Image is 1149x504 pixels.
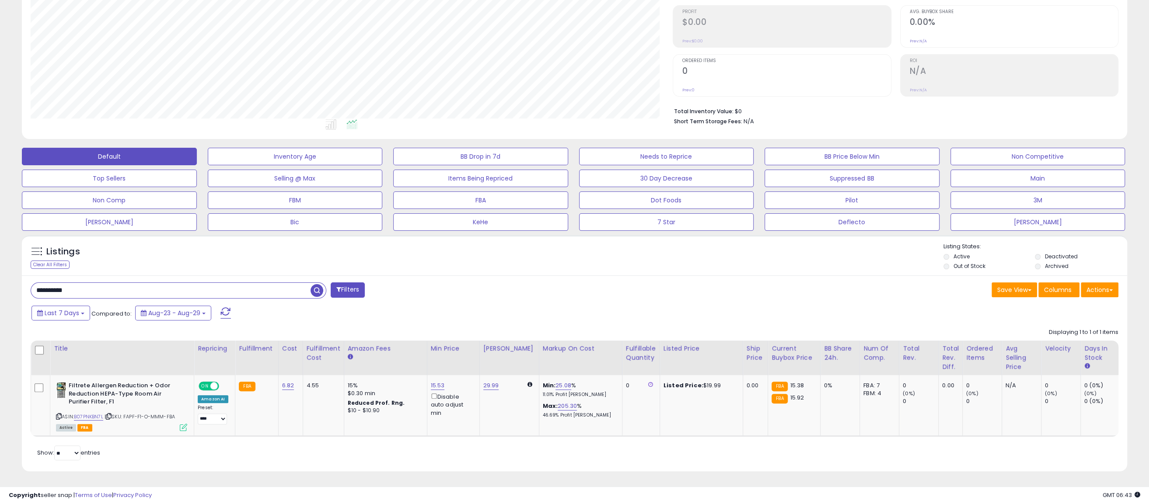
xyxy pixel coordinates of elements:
[22,213,197,231] button: [PERSON_NAME]
[307,382,337,389] div: 4.55
[910,87,927,93] small: Prev: N/A
[77,424,92,431] span: FBA
[282,381,294,390] a: 6.82
[198,344,231,353] div: Repricing
[198,395,228,403] div: Amazon AI
[46,246,80,258] h5: Listings
[772,394,788,403] small: FBA
[682,17,891,29] h2: $0.00
[543,381,556,389] b: Min:
[56,382,187,430] div: ASIN:
[765,213,939,231] button: Deflecto
[1084,390,1097,397] small: (0%)
[393,191,568,209] button: FBA
[543,392,615,398] p: 11.01% Profit [PERSON_NAME]
[674,108,733,115] b: Total Inventory Value:
[539,341,622,375] th: The percentage added to the cost of goods (COGS) that forms the calculator for Min & Max prices.
[950,148,1125,165] button: Non Competitive
[682,10,891,14] span: Profit
[950,191,1125,209] button: 3M
[903,397,938,405] div: 0
[135,306,211,320] button: Aug-23 - Aug-29
[239,344,274,353] div: Fulfillment
[483,344,535,353] div: [PERSON_NAME]
[31,306,90,320] button: Last 7 Days
[1049,328,1118,337] div: Displaying 1 to 1 of 1 items
[37,448,100,457] span: Show: entries
[348,344,423,353] div: Amazon Fees
[910,17,1118,29] h2: 0.00%
[22,191,197,209] button: Non Comp
[348,399,405,407] b: Reduced Prof. Rng.
[1006,344,1037,372] div: Avg Selling Price
[910,38,927,44] small: Prev: N/A
[824,344,856,362] div: BB Share 24h.
[348,353,353,361] small: Amazon Fees.
[664,381,703,389] b: Listed Price:
[31,261,70,269] div: Clear All Filters
[1084,362,1090,370] small: Days In Stock.
[239,382,255,391] small: FBA
[1045,390,1057,397] small: (0%)
[198,405,228,424] div: Preset:
[555,381,571,390] a: 25.08
[1084,344,1116,362] div: Days In Stock
[54,344,190,353] div: Title
[543,412,615,418] p: 46.69% Profit [PERSON_NAME]
[1045,262,1069,270] label: Archived
[1045,397,1080,405] div: 0
[674,118,742,125] b: Short Term Storage Fees:
[543,382,615,398] div: %
[942,344,959,372] div: Total Rev. Diff.
[1038,282,1079,297] button: Columns
[307,344,340,362] div: Fulfillment Cost
[664,344,739,353] div: Listed Price
[282,344,299,353] div: Cost
[765,148,939,165] button: BB Price Below Min
[772,382,788,391] small: FBA
[348,382,420,389] div: 15%
[208,170,383,187] button: Selling @ Max
[950,213,1125,231] button: [PERSON_NAME]
[431,392,473,417] div: Disable auto adjust min
[543,402,615,418] div: %
[626,382,653,389] div: 0
[208,191,383,209] button: FBM
[747,344,764,362] div: Ship Price
[579,213,754,231] button: 7 Star
[790,393,804,402] span: 15.92
[943,243,1127,251] p: Listing States:
[91,309,132,318] span: Compared to:
[1103,491,1140,499] span: 2025-09-6 06:43 GMT
[45,309,79,317] span: Last 7 Days
[1084,382,1120,389] div: 0 (0%)
[69,382,175,408] b: Filtrete Allergen Reduction + Odor Reduction HEPA-Type Room Air Purifier Filter, F1
[348,407,420,414] div: $10 - $10.90
[966,390,978,397] small: (0%)
[1084,397,1120,405] div: 0 (0%)
[1045,253,1078,260] label: Deactivated
[148,309,200,317] span: Aug-23 - Aug-29
[483,381,499,390] a: 29.99
[863,389,892,397] div: FBM: 4
[208,213,383,231] button: Bic
[75,491,112,499] a: Terms of Use
[790,381,804,389] span: 15.38
[747,382,761,389] div: 0.00
[9,491,152,500] div: seller snap | |
[682,59,891,63] span: Ordered Items
[393,170,568,187] button: Items Being Repriced
[910,10,1118,14] span: Avg. Buybox Share
[1006,382,1034,389] div: N/A
[682,87,695,93] small: Prev: 0
[966,382,1002,389] div: 0
[744,117,754,125] span: N/A
[966,344,998,362] div: Ordered Items
[393,213,568,231] button: KeHe
[113,491,152,499] a: Privacy Policy
[527,382,532,387] i: Calculated using Dynamic Max Price.
[74,413,103,421] a: B07PNKBN7L
[950,170,1125,187] button: Main
[910,59,1118,63] span: ROI
[393,148,568,165] button: BB Drop in 7d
